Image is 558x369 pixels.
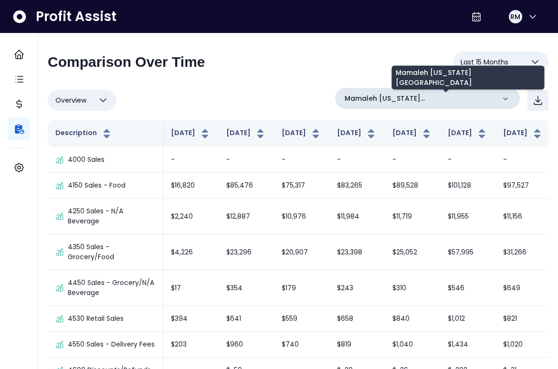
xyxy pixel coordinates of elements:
td: $821 [495,306,551,332]
p: Mamaleh [US_STATE][GEOGRAPHIC_DATA] [345,94,495,104]
span: RM [510,12,520,21]
td: $25,052 [385,234,440,270]
p: 4350 Sales - Grocery/Food [68,242,155,262]
td: $960 [219,332,274,358]
td: $1,434 [440,332,495,358]
button: [DATE] [171,128,211,139]
td: $85,476 [219,173,274,199]
button: [DATE] [392,128,432,139]
td: $31,266 [495,234,551,270]
td: - [219,147,274,173]
p: 4530 Retail Sales [68,314,124,324]
h2: Comparison Over Time [48,53,205,71]
td: $243 [329,270,385,306]
td: - [385,147,440,173]
td: $89,528 [385,173,440,199]
td: $394 [163,306,219,332]
td: $354 [219,270,274,306]
td: $819 [329,332,385,358]
td: $17 [163,270,219,306]
td: $97,527 [495,173,551,199]
p: 4250 Sales - N/A Beverage [68,206,155,226]
td: $658 [329,306,385,332]
button: [DATE] [226,128,266,139]
td: - [274,147,329,173]
td: $57,995 [440,234,495,270]
td: $2,240 [163,199,219,234]
td: $16,820 [163,173,219,199]
td: $1,020 [495,332,551,358]
td: - [495,147,551,173]
td: $740 [274,332,329,358]
td: $649 [495,270,551,306]
td: $10,976 [274,199,329,234]
button: [DATE] [337,128,377,139]
td: $546 [440,270,495,306]
button: [DATE] [503,128,543,139]
td: $101,128 [440,173,495,199]
p: 4550 Sales - Delivery Fees [68,339,155,349]
td: $203 [163,332,219,358]
td: $23,296 [219,234,274,270]
td: $310 [385,270,440,306]
td: - [440,147,495,173]
td: $83,265 [329,173,385,199]
td: $559 [274,306,329,332]
td: $641 [219,306,274,332]
p: 4150 Sales - Food [68,180,126,190]
td: $1,012 [440,306,495,332]
td: $179 [274,270,329,306]
td: $840 [385,306,440,332]
td: $20,907 [274,234,329,270]
td: $1,040 [385,332,440,358]
button: [DATE] [448,128,488,139]
span: Profit Assist [36,8,116,25]
p: 4000 Sales [68,155,105,165]
td: $11,984 [329,199,385,234]
td: - [329,147,385,173]
button: [DATE] [282,128,322,139]
td: $12,887 [219,199,274,234]
td: $75,317 [274,173,329,199]
td: - [163,147,219,173]
span: Last 15 Months [461,56,508,68]
td: $11,156 [495,199,551,234]
td: $11,955 [440,199,495,234]
td: $23,398 [329,234,385,270]
button: Description [55,128,113,139]
td: $4,226 [163,234,219,270]
span: Overview [55,95,86,106]
td: $11,719 [385,199,440,234]
p: 4450 Sales - Grocery/N/A Beverage [68,278,155,298]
